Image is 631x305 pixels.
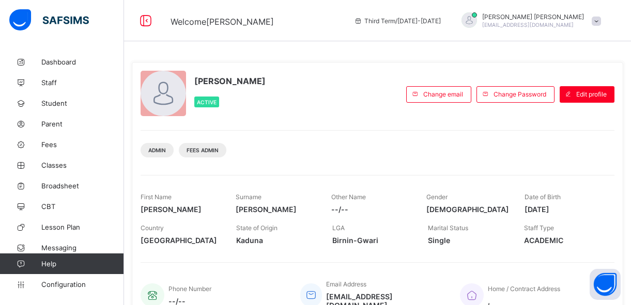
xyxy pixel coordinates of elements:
span: [DEMOGRAPHIC_DATA] [426,205,509,214]
span: Staff Type [524,224,554,232]
span: Other Name [331,193,366,201]
span: Change email [423,90,463,98]
img: safsims [9,9,89,31]
div: PatriciaAaron [451,12,606,29]
span: Marital Status [428,224,468,232]
span: Lesson Plan [41,223,124,231]
span: [GEOGRAPHIC_DATA] [141,236,221,245]
span: Broadsheet [41,182,124,190]
span: LGA [332,224,345,232]
span: Change Password [494,90,546,98]
span: Edit profile [576,90,607,98]
span: Single [428,236,508,245]
span: CBT [41,202,124,211]
span: [EMAIL_ADDRESS][DOMAIN_NAME] [482,22,574,28]
span: [PERSON_NAME] [141,205,220,214]
span: First Name [141,193,172,201]
span: Email Address [326,280,366,288]
span: Surname [236,193,261,201]
span: Messaging [41,244,124,252]
button: Open asap [590,269,621,300]
span: --/-- [331,205,411,214]
span: session/term information [354,17,441,25]
span: Configuration [41,280,124,288]
span: Gender [426,193,448,201]
span: Admin [148,147,166,153]
span: Student [41,99,124,107]
span: Home / Contract Address [488,285,560,293]
span: Help [41,260,124,268]
span: [PERSON_NAME] [236,205,315,214]
span: [PERSON_NAME] [194,76,266,86]
span: ACADEMIC [524,236,604,245]
span: Fees [41,140,124,149]
span: Welcome [PERSON_NAME] [171,17,274,27]
span: Dashboard [41,58,124,66]
span: Parent [41,120,124,128]
span: Phone Number [168,285,211,293]
span: Country [141,224,164,232]
span: [PERSON_NAME] [PERSON_NAME] [482,13,584,21]
span: Active [197,99,217,105]
span: Classes [41,161,124,169]
span: Birnin-Gwari [332,236,412,245]
span: State of Origin [236,224,278,232]
span: Date of Birth [525,193,561,201]
span: Staff [41,78,124,87]
span: [DATE] [525,205,604,214]
span: Kaduna [236,236,316,245]
span: Fees Admin [187,147,219,153]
